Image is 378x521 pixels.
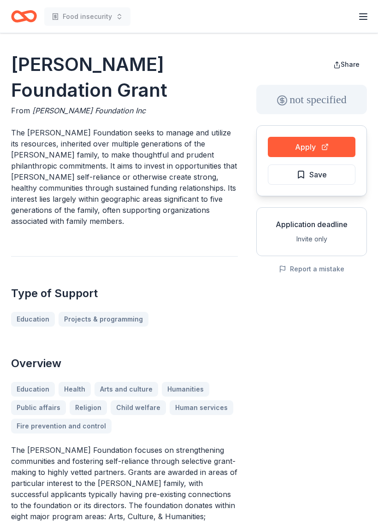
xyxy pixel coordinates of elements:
[59,312,148,327] a: Projects & programming
[63,11,112,22] span: Food insecurity
[11,6,37,27] a: Home
[279,263,344,275] button: Report a mistake
[309,169,327,181] span: Save
[11,286,238,301] h2: Type of Support
[11,127,238,227] p: The [PERSON_NAME] Foundation seeks to manage and utilize its resources, inherited over multiple g...
[326,55,367,74] button: Share
[256,85,367,114] div: not specified
[264,234,359,245] div: Invite only
[44,7,130,26] button: Food insecurity
[11,312,55,327] a: Education
[268,164,355,185] button: Save
[11,52,238,103] h1: [PERSON_NAME] Foundation Grant
[11,105,238,116] div: From
[341,60,360,68] span: Share
[11,356,238,371] h2: Overview
[264,219,359,230] div: Application deadline
[32,106,146,115] span: [PERSON_NAME] Foundation Inc
[268,137,355,157] button: Apply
